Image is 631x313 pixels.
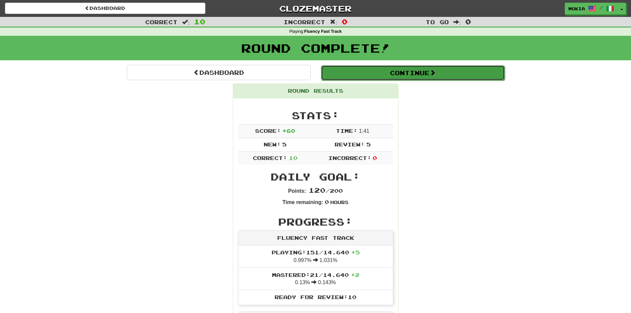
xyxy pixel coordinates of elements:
[182,19,189,25] span: :
[304,29,342,34] strong: Fluency Fast Track
[309,187,343,194] span: / 200
[272,249,360,255] span: Playing: 151 / 14.640
[336,128,357,134] span: Time:
[127,65,311,80] a: Dashboard
[238,171,393,182] h2: Daily Goal:
[351,249,360,255] span: + 5
[194,18,205,26] span: 10
[366,141,371,147] span: 5
[342,18,347,26] span: 0
[359,128,369,134] span: 1 : 41
[284,19,325,25] span: Incorrect
[238,268,393,290] li: 0.13% 0.143%
[283,199,323,205] strong: Time remaining:
[255,128,281,134] span: Score:
[145,19,178,25] span: Correct
[233,84,398,98] div: Round Results
[568,6,585,12] span: Mokia
[465,18,471,26] span: 0
[426,19,449,25] span: To go
[565,3,618,15] a: Mokia /
[321,65,505,80] button: Continue
[253,155,287,161] span: Correct:
[275,294,356,300] span: Ready for Review: 10
[600,5,603,10] span: /
[289,155,297,161] span: 10
[238,110,393,121] h2: Stats:
[282,128,295,134] span: + 60
[330,199,348,205] small: Hours
[5,3,205,14] a: Dashboard
[238,231,393,245] div: Fluency Fast Track
[330,19,337,25] span: :
[272,272,359,278] span: Mastered: 21 / 14.640
[264,141,281,147] span: New:
[328,155,371,161] span: Incorrect:
[2,41,629,55] h1: Round Complete!
[215,3,416,14] a: Clozemaster
[373,155,377,161] span: 0
[288,188,306,194] strong: Points:
[238,245,393,268] li: 0.997% 1.031%
[335,141,365,147] span: Review:
[351,272,359,278] span: + 2
[282,141,287,147] span: 5
[453,19,461,25] span: :
[309,186,326,194] span: 120
[238,216,393,227] h2: Progress:
[325,199,329,205] span: 0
